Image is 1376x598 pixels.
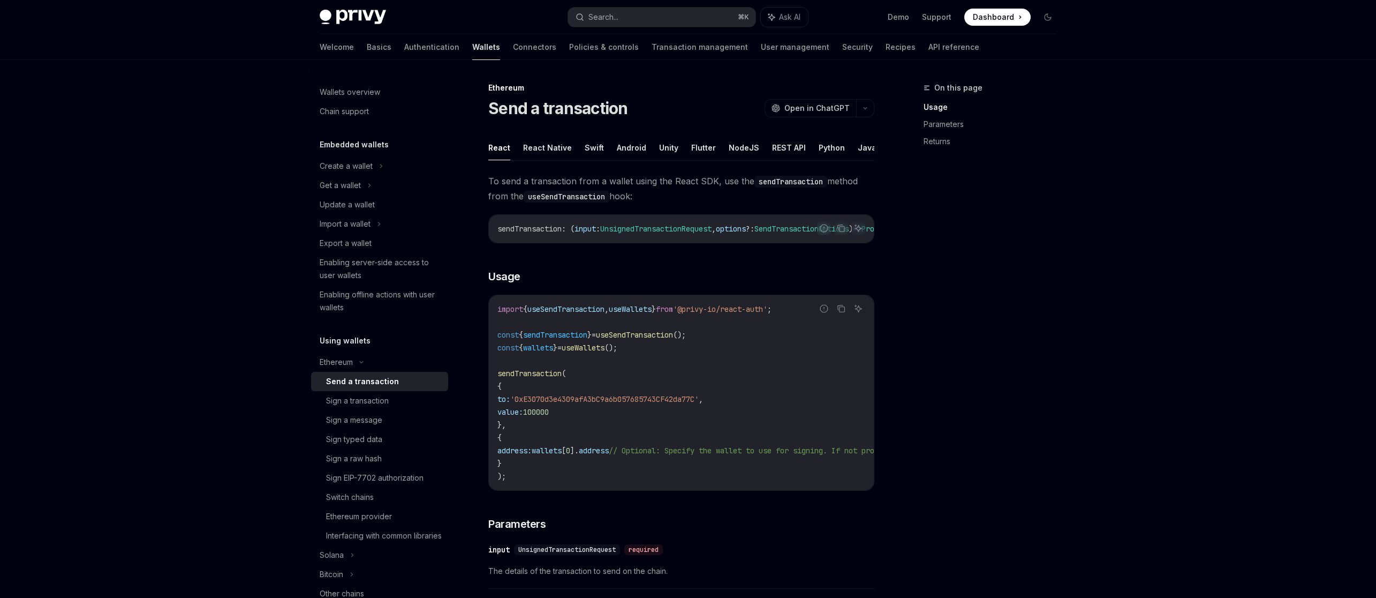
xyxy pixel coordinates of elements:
button: REST API [772,135,806,160]
span: sendTransaction [497,224,562,234]
div: Sign a raw hash [326,452,382,465]
button: Report incorrect code [817,302,831,316]
a: Ethereum provider [311,507,448,526]
span: ; [767,304,772,314]
span: const [497,330,519,340]
a: Dashboard [964,9,1031,26]
span: sendTransaction [523,330,587,340]
span: '@privy-io/react-auth' [673,304,767,314]
a: Transaction management [652,34,748,60]
div: Update a wallet [320,198,375,211]
button: NodeJS [729,135,759,160]
span: }, [497,420,506,430]
span: 0 [566,446,570,455]
button: React [488,135,510,160]
a: Welcome [320,34,354,60]
span: (); [673,330,686,340]
div: Chain support [320,105,369,118]
div: Send a transaction [326,375,399,388]
span: } [497,459,502,468]
span: , [699,394,703,404]
a: Recipes [886,34,916,60]
span: Dashboard [973,12,1014,23]
a: Parameters [924,116,1065,133]
button: React Native [523,135,572,160]
span: sendTransaction [497,369,562,378]
div: Export a wallet [320,237,372,250]
button: Java [858,135,876,160]
a: Policies & controls [569,34,639,60]
span: The details of the transaction to send on the chain. [488,565,874,578]
a: API reference [928,34,979,60]
div: Interfacing with common libraries [326,529,442,542]
a: Security [842,34,873,60]
span: useWallets [562,343,604,353]
a: Demo [888,12,909,23]
div: Import a wallet [320,218,371,230]
a: Sign EIP-7702 authorization [311,468,448,488]
button: Copy the contents from the code block [834,221,848,235]
span: { [519,330,523,340]
span: : [596,224,600,234]
span: useWallets [609,304,652,314]
button: Toggle dark mode [1039,9,1056,26]
span: address: [497,446,532,455]
span: [ [562,446,566,455]
button: Flutter [691,135,716,160]
span: import [497,304,523,314]
div: Ethereum [320,356,353,369]
span: { [523,304,527,314]
h5: Using wallets [320,334,371,347]
span: = [557,343,562,353]
div: Wallets overview [320,86,380,99]
a: Enabling offline actions with user wallets [311,285,448,317]
span: UnsignedTransactionRequest [518,545,616,554]
button: Copy the contents from the code block [834,302,848,316]
a: Export a wallet [311,234,448,253]
h5: Embedded wallets [320,138,389,151]
span: ⌘ K [738,13,749,21]
span: ]. [570,446,579,455]
a: Support [922,12,951,23]
a: Sign a transaction [311,391,448,410]
span: wallets [523,343,553,353]
div: input [488,544,510,555]
span: SendTransactionOptions [754,224,849,234]
div: Switch chains [326,491,374,504]
div: Ethereum provider [326,510,392,523]
a: Interfacing with common libraries [311,526,448,545]
span: to: [497,394,510,404]
a: Update a wallet [311,195,448,214]
button: Ask AI [761,8,808,27]
div: Sign typed data [326,433,382,446]
span: ?: [746,224,754,234]
span: from [656,304,673,314]
button: Swift [585,135,604,160]
a: User management [761,34,829,60]
span: } [587,330,592,340]
a: Switch chains [311,488,448,507]
button: Ask AI [851,302,865,316]
div: Sign a message [326,414,382,427]
span: : ( [562,224,574,234]
div: Get a wallet [320,179,361,192]
a: Connectors [513,34,556,60]
span: ); [497,472,506,481]
span: const [497,343,519,353]
button: Android [617,135,646,160]
img: dark logo [320,10,386,25]
a: Basics [367,34,391,60]
span: ) [849,224,853,234]
a: Sign a message [311,410,448,430]
div: Bitcoin [320,568,343,581]
a: Chain support [311,102,448,121]
code: useSendTransaction [524,191,609,203]
span: , [604,304,609,314]
a: Wallets overview [311,83,448,102]
span: useSendTransaction [527,304,604,314]
h1: Send a transaction [488,99,628,118]
button: Open in ChatGPT [765,99,856,117]
span: UnsignedTransactionRequest [600,224,712,234]
span: (); [604,343,617,353]
a: Wallets [472,34,500,60]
